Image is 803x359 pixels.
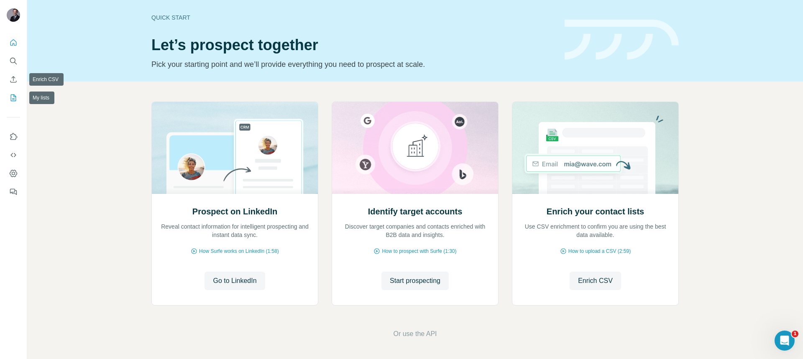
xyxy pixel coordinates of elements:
span: Start prospecting [390,276,440,286]
h1: Let’s prospect together [151,37,555,53]
span: How Surfe works on LinkedIn (1:58) [199,247,279,255]
p: Reveal contact information for intelligent prospecting and instant data sync. [160,222,309,239]
button: Enrich CSV [7,72,20,87]
button: Enrich CSV [570,272,621,290]
span: Go to LinkedIn [213,276,256,286]
span: How to prospect with Surfe (1:30) [382,247,456,255]
img: Enrich your contact lists [512,102,679,194]
span: Enrich CSV [578,276,613,286]
button: Feedback [7,184,20,199]
h2: Prospect on LinkedIn [192,206,277,217]
button: Or use the API [393,329,437,339]
img: Identify target accounts [332,102,499,194]
img: banner [565,20,679,60]
button: Quick start [7,35,20,50]
h2: Identify target accounts [368,206,463,217]
p: Pick your starting point and we’ll provide everything you need to prospect at scale. [151,59,555,70]
button: My lists [7,90,20,105]
img: Prospect on LinkedIn [151,102,318,194]
span: 1 [792,331,798,337]
button: Search [7,53,20,69]
iframe: Intercom live chat [775,331,795,351]
button: Start prospecting [381,272,449,290]
div: Quick start [151,13,555,22]
button: Use Surfe API [7,148,20,163]
button: Use Surfe on LinkedIn [7,129,20,144]
h2: Enrich your contact lists [547,206,644,217]
button: Dashboard [7,166,20,181]
button: Go to LinkedIn [205,272,265,290]
span: How to upload a CSV (2:59) [568,247,631,255]
p: Use CSV enrichment to confirm you are using the best data available. [521,222,670,239]
p: Discover target companies and contacts enriched with B2B data and insights. [340,222,490,239]
img: Avatar [7,8,20,22]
